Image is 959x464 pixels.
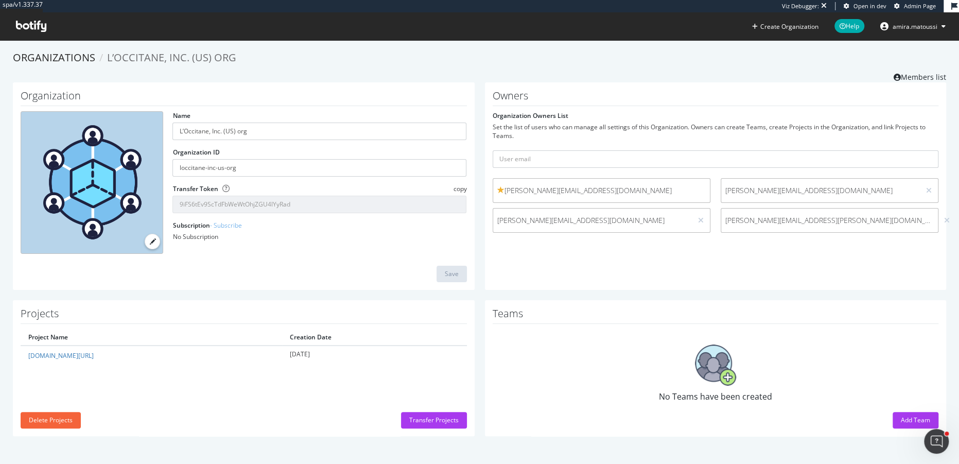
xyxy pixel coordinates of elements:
[172,123,466,140] input: name
[893,416,938,424] a: Add Team
[893,412,938,428] button: Add Team
[28,351,94,360] a: [DOMAIN_NAME][URL]
[853,2,886,10] span: Open in dev
[752,22,819,31] button: Create Organization
[21,308,467,324] h1: Projects
[282,346,467,365] td: [DATE]
[282,329,467,346] th: Creation Date
[659,391,772,402] span: No Teams have been created
[493,150,939,168] input: User email
[172,159,466,177] input: Organization ID
[172,111,190,120] label: Name
[29,416,73,424] div: Delete Projects
[493,123,939,140] div: Set the list of users who can manage all settings of this Organization. Owners can create Teams, ...
[21,90,467,106] h1: Organization
[904,2,936,10] span: Admin Page
[13,50,95,64] a: Organizations
[493,90,939,106] h1: Owners
[172,221,241,230] label: Subscription
[894,2,936,10] a: Admin Page
[725,215,934,226] span: [PERSON_NAME][EMAIL_ADDRESS][PERSON_NAME][DOMAIN_NAME]
[872,18,954,35] button: amira.matoussi
[901,416,930,424] div: Add Team
[21,329,282,346] th: Project Name
[453,184,466,193] span: copy
[497,185,706,196] span: [PERSON_NAME][EMAIL_ADDRESS][DOMAIN_NAME]
[437,266,467,282] button: Save
[924,429,949,454] iframe: Intercom live chat
[695,345,736,386] img: No Teams have been created
[445,269,459,278] div: Save
[107,50,236,64] span: L’Occitane, Inc. (US) org
[210,221,241,230] a: - Subscribe
[21,416,81,424] a: Delete Projects
[172,232,466,241] div: No Subscription
[497,215,688,226] span: [PERSON_NAME][EMAIL_ADDRESS][DOMAIN_NAME]
[893,22,937,31] span: amira.matoussi
[172,184,218,193] label: Transfer Token
[401,416,467,424] a: Transfer Projects
[782,2,819,10] div: Viz Debugger:
[401,412,467,428] button: Transfer Projects
[493,308,939,324] h1: Teams
[725,185,916,196] span: [PERSON_NAME][EMAIL_ADDRESS][DOMAIN_NAME]
[493,111,568,120] label: Organization Owners List
[21,412,81,428] button: Delete Projects
[834,19,864,33] span: Help
[409,416,459,424] div: Transfer Projects
[894,70,946,82] a: Members list
[13,50,946,65] ol: breadcrumbs
[172,148,219,157] label: Organization ID
[844,2,886,10] a: Open in dev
